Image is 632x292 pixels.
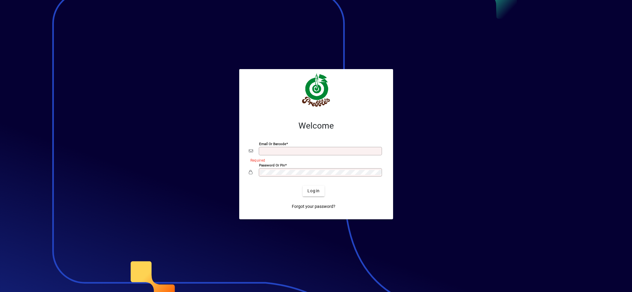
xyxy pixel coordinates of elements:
span: Login [307,188,320,194]
mat-label: Password or Pin [259,163,285,167]
span: Forgot your password? [292,203,335,210]
a: Forgot your password? [289,201,338,212]
button: Login [303,186,325,196]
mat-error: Required [250,157,379,163]
mat-label: Email or Barcode [259,141,286,146]
h2: Welcome [249,121,383,131]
